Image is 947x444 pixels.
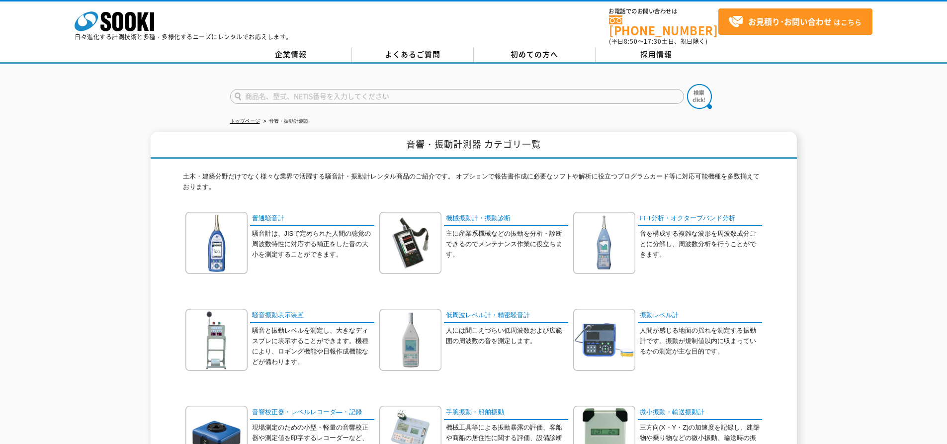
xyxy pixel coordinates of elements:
p: 騒音と振動レベルを測定し、大きなディスプレに表示することができます。機種により、ロギング機能や日報作成機能などが備わります。 [252,326,374,367]
h1: 音響・振動計測器 カテゴリ一覧 [151,132,797,159]
a: お見積り･お問い合わせはこちら [718,8,872,35]
span: (平日 ～ 土日、祝日除く) [609,37,707,46]
img: 低周波レベル計・精密騒音計 [379,309,441,371]
p: 土木・建築分野だけでなく様々な業界で活躍する騒音計・振動計レンタル商品のご紹介です。 オプションで報告書作成に必要なソフトや解析に役立つプログラムカード等に対応可能機種を多数揃えております。 [183,172,765,197]
a: 普通騒音計 [250,212,374,226]
a: 初めての方へ [474,47,596,62]
img: btn_search.png [687,84,712,109]
span: お電話でのお問い合わせは [609,8,718,14]
span: 初めての方へ [511,49,558,60]
p: 日々進化する計測技術と多種・多様化するニーズにレンタルでお応えします。 [75,34,292,40]
p: 音を構成する複雑な波形を周波数成分ごとに分解し、周波数分析を行うことができます。 [640,229,762,260]
a: 手腕振動・船舶振動 [444,406,568,420]
p: 騒音計は、JISで定められた人間の聴覚の周波数特性に対応する補正をした音の大小を測定することができます。 [252,229,374,260]
img: 振動レベル計 [573,309,635,371]
a: 騒音振動表示装置 [250,309,374,323]
span: はこちら [728,14,861,29]
a: 採用情報 [596,47,717,62]
a: 振動レベル計 [638,309,762,323]
a: [PHONE_NUMBER] [609,15,718,36]
img: FFT分析・オクターブバンド分析 [573,212,635,274]
input: 商品名、型式、NETIS番号を入力してください [230,89,684,104]
img: 機械振動計・振動診断 [379,212,441,274]
a: 音響校正器・レベルレコーダ―・記録 [250,406,374,420]
p: 人には聞こえづらい低周波数および広範囲の周波数の音を測定します。 [446,326,568,347]
a: 機械振動計・振動診断 [444,212,568,226]
a: 低周波レベル計・精密騒音計 [444,309,568,323]
li: 音響・振動計測器 [261,116,309,127]
a: 微小振動・輸送振動計 [638,406,762,420]
img: 普通騒音計 [185,212,248,274]
span: 8:50 [624,37,638,46]
strong: お見積り･お問い合わせ [748,15,832,27]
a: FFT分析・オクターブバンド分析 [638,212,762,226]
a: 企業情報 [230,47,352,62]
p: 主に産業系機械などの振動を分析・診断できるのでメンテナンス作業に役立ちます。 [446,229,568,260]
a: よくあるご質問 [352,47,474,62]
span: 17:30 [644,37,662,46]
img: 騒音振動表示装置 [185,309,248,371]
a: トップページ [230,118,260,124]
p: 人間が感じる地面の揺れを測定する振動計です。振動が規制値以内に収まっているかの測定が主な目的です。 [640,326,762,356]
